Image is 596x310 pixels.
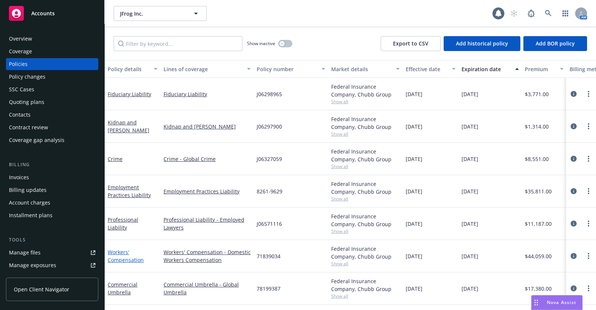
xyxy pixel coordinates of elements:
div: Federal Insurance Company, Chubb Group [331,148,400,163]
span: J06327059 [257,155,282,163]
a: Coverage [6,45,98,57]
div: Tools [6,236,98,244]
div: Contacts [9,109,31,121]
a: circleInformation [569,252,578,260]
a: Workers' Compensation [108,249,144,263]
a: Account charges [6,197,98,209]
span: 71839034 [257,252,280,260]
div: Federal Insurance Company, Chubb Group [331,180,400,196]
span: $3,771.00 [525,90,549,98]
span: Show all [331,131,400,137]
span: [DATE] [462,252,478,260]
div: Coverage gap analysis [9,134,64,146]
a: Kidnap and [PERSON_NAME] [164,123,251,130]
div: Coverage [9,45,32,57]
a: Commercial Umbrella [108,281,137,296]
span: 8261-9629 [257,187,282,195]
div: Policies [9,58,28,70]
span: $35,811.00 [525,187,552,195]
a: circleInformation [569,122,578,131]
span: Accounts [31,10,55,16]
div: Effective date [406,65,447,73]
span: [DATE] [406,285,422,292]
a: Report a Bug [524,6,539,21]
span: JFrog Inc. [120,10,184,18]
span: [DATE] [406,123,422,130]
button: Add BOR policy [523,36,587,51]
span: $8,551.00 [525,155,549,163]
div: Overview [9,33,32,45]
span: Export to CSV [393,40,428,47]
span: J06297900 [257,123,282,130]
div: Lines of coverage [164,65,242,73]
a: Installment plans [6,209,98,221]
a: more [584,252,593,260]
a: circleInformation [569,154,578,163]
a: more [584,89,593,98]
a: circleInformation [569,89,578,98]
a: Switch app [558,6,573,21]
span: $44,059.00 [525,252,552,260]
a: Kidnap and [PERSON_NAME] [108,119,149,134]
button: Policy number [254,60,328,78]
a: Workers' Compensation - Domestic Workers Compensation [164,248,251,264]
a: Overview [6,33,98,45]
a: more [584,284,593,293]
div: Federal Insurance Company, Chubb Group [331,212,400,228]
span: Nova Assist [547,299,576,306]
span: Add BOR policy [536,40,575,47]
div: Policy number [257,65,317,73]
button: JFrog Inc. [114,6,207,21]
a: Contacts [6,109,98,121]
span: Show all [331,163,400,170]
div: Billing updates [9,184,47,196]
a: Manage files [6,247,98,259]
a: Commercial Umbrella - Global Umbrella [164,281,251,296]
button: Nova Assist [531,295,583,310]
span: [DATE] [462,187,478,195]
span: Add historical policy [456,40,508,47]
a: Billing updates [6,184,98,196]
span: $17,380.00 [525,285,552,292]
div: Premium [525,65,555,73]
div: Federal Insurance Company, Chubb Group [331,277,400,293]
a: Crime [108,155,123,162]
span: J06298965 [257,90,282,98]
a: SSC Cases [6,83,98,95]
a: Policy changes [6,71,98,83]
div: Invoices [9,171,29,183]
a: more [584,122,593,131]
span: [DATE] [406,187,422,195]
div: Installment plans [9,209,53,221]
span: [DATE] [406,90,422,98]
a: Quoting plans [6,96,98,108]
span: [DATE] [462,285,478,292]
a: Fiduciary Liability [108,91,151,98]
div: Drag to move [532,295,541,310]
span: J06571116 [257,220,282,228]
a: circleInformation [569,284,578,293]
span: [DATE] [406,155,422,163]
a: Accounts [6,3,98,24]
div: Expiration date [462,65,511,73]
button: Market details [328,60,403,78]
span: [DATE] [462,123,478,130]
a: Crime - Global Crime [164,155,251,163]
a: Search [541,6,556,21]
a: Contract review [6,121,98,133]
span: Show all [331,228,400,234]
span: [DATE] [462,155,478,163]
a: Employment Practices Liability [108,184,151,199]
div: Billing [6,161,98,168]
a: Professional Liability - Employed Lawyers [164,216,251,231]
span: [DATE] [406,252,422,260]
a: Invoices [6,171,98,183]
div: Account charges [9,197,50,209]
span: [DATE] [406,220,422,228]
button: Expiration date [459,60,522,78]
a: more [584,219,593,228]
a: circleInformation [569,219,578,228]
div: Contract review [9,121,48,133]
a: circleInformation [569,187,578,196]
div: Federal Insurance Company, Chubb Group [331,115,400,131]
